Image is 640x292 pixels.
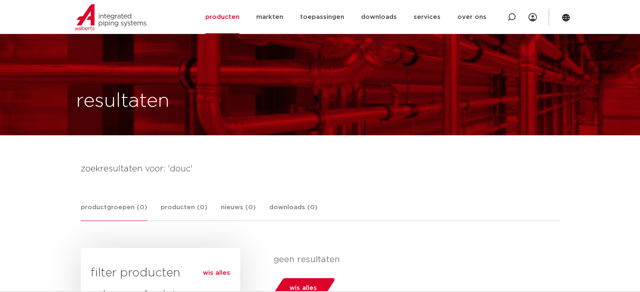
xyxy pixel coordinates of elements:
a: nieuws (0) [221,203,256,221]
h3: filter producten [91,265,230,281]
a: downloads (0) [269,203,318,221]
h4: zoekresultaten voor: 'douc' [81,162,560,176]
a: producten (0) [161,203,207,221]
a: wis alles [203,268,230,278]
a: productgroepen (0) [81,203,147,221]
p: geen resultaten [274,255,553,265]
h1: resultaten [76,88,170,115]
